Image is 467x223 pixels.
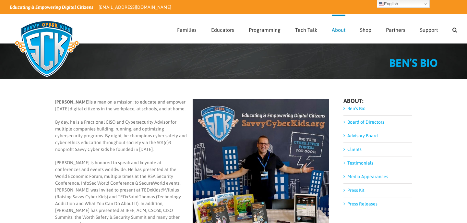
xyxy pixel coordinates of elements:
[249,15,281,43] a: Programming
[177,15,457,43] nav: Main Menu
[386,15,405,43] a: Partners
[347,119,384,125] a: Board of Directors
[386,27,405,32] span: Partners
[99,5,171,10] a: [EMAIL_ADDRESS][DOMAIN_NAME]
[360,15,371,43] a: Shop
[452,15,457,43] a: Search
[347,147,362,152] a: Clients
[343,98,412,104] h4: ABOUT:
[10,16,84,81] img: Savvy Cyber Kids Logo
[332,15,345,43] a: About
[55,119,187,152] span: By day, he is a Fractional CISO and Cybersecurity Advisor for multiple companies building, runnin...
[347,174,388,179] a: Media Appearances
[177,15,197,43] a: Families
[249,27,281,32] span: Programming
[347,201,377,206] a: Press Releases
[347,133,378,138] a: Advisory Board
[332,27,345,32] span: About
[177,27,197,32] span: Families
[295,27,317,32] span: Tech Talk
[211,27,234,32] span: Educators
[379,1,384,6] img: en
[420,27,438,32] span: Support
[211,15,234,43] a: Educators
[55,99,90,105] b: [PERSON_NAME]
[10,5,93,10] i: Educating & Empowering Digital Citizens
[360,27,371,32] span: Shop
[347,106,365,111] a: Ben’s Bio
[347,160,373,166] a: Testimonials
[347,188,365,193] a: Press Kit
[389,56,438,69] span: BEN’S BIO
[55,99,329,112] p: is a man on a mission: to educate and empower [DATE] digital citizens in the workplace, at school...
[295,15,317,43] a: Tech Talk
[420,15,438,43] a: Support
